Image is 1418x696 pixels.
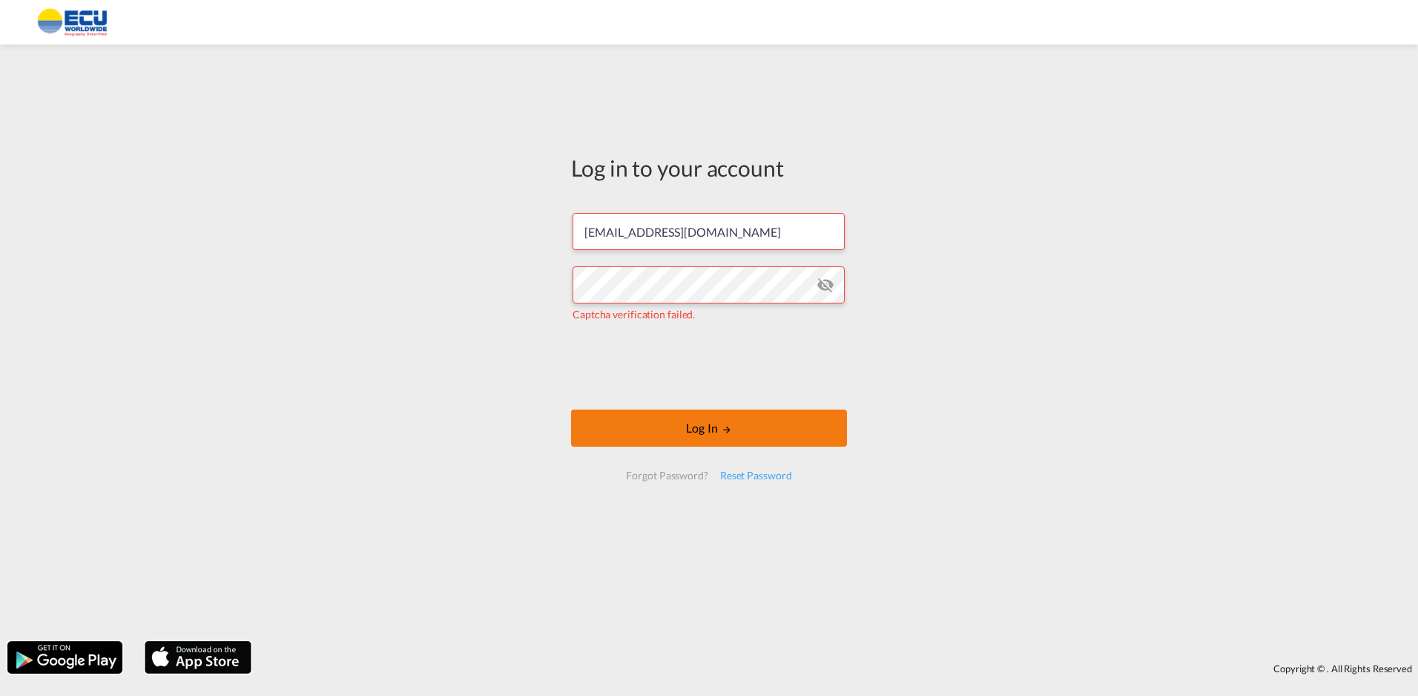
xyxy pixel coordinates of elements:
[6,640,124,675] img: google.png
[573,308,695,321] span: Captcha verification failed.
[571,410,847,447] button: LOGIN
[817,276,834,294] md-icon: icon-eye-off
[259,656,1418,681] div: Copyright © . All Rights Reserved
[22,6,122,39] img: 6cccb1402a9411edb762cf9624ab9cda.png
[573,213,845,250] input: Enter email/phone number
[571,152,847,183] div: Log in to your account
[143,640,253,675] img: apple.png
[596,337,822,395] iframe: reCAPTCHA
[620,462,713,489] div: Forgot Password?
[714,462,798,489] div: Reset Password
